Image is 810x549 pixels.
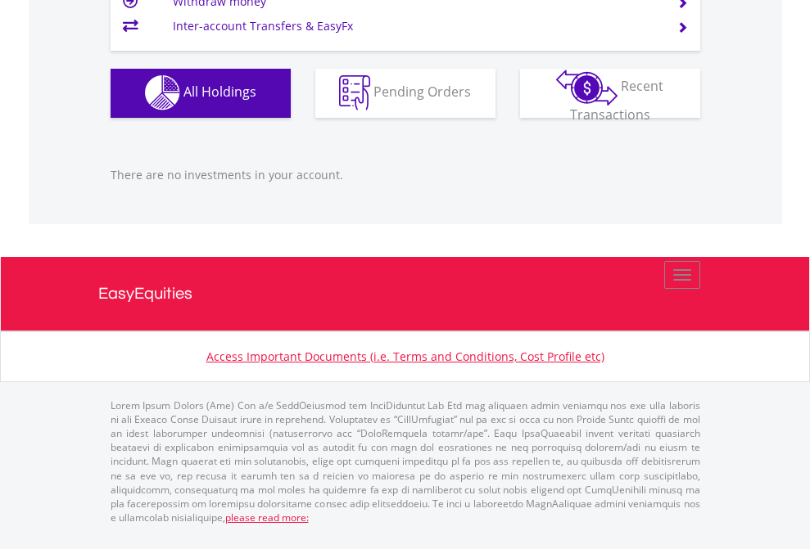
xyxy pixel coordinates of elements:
button: Recent Transactions [520,69,700,118]
span: Recent Transactions [570,77,664,124]
a: please read more: [225,511,309,524]
img: holdings-wht.png [145,75,180,110]
img: pending_instructions-wht.png [339,75,370,110]
span: Pending Orders [373,83,471,101]
img: transactions-zar-wht.png [556,70,618,106]
button: All Holdings [111,69,291,118]
span: All Holdings [183,83,256,101]
p: There are no investments in your account. [111,167,700,183]
td: Inter-account Transfers & EasyFx [173,14,657,38]
p: Lorem Ipsum Dolors (Ame) Con a/e SeddOeiusmod tem InciDiduntut Lab Etd mag aliquaen admin veniamq... [111,398,700,524]
a: EasyEquities [98,257,713,331]
button: Pending Orders [315,69,496,118]
a: Access Important Documents (i.e. Terms and Conditions, Cost Profile etc) [206,349,604,364]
